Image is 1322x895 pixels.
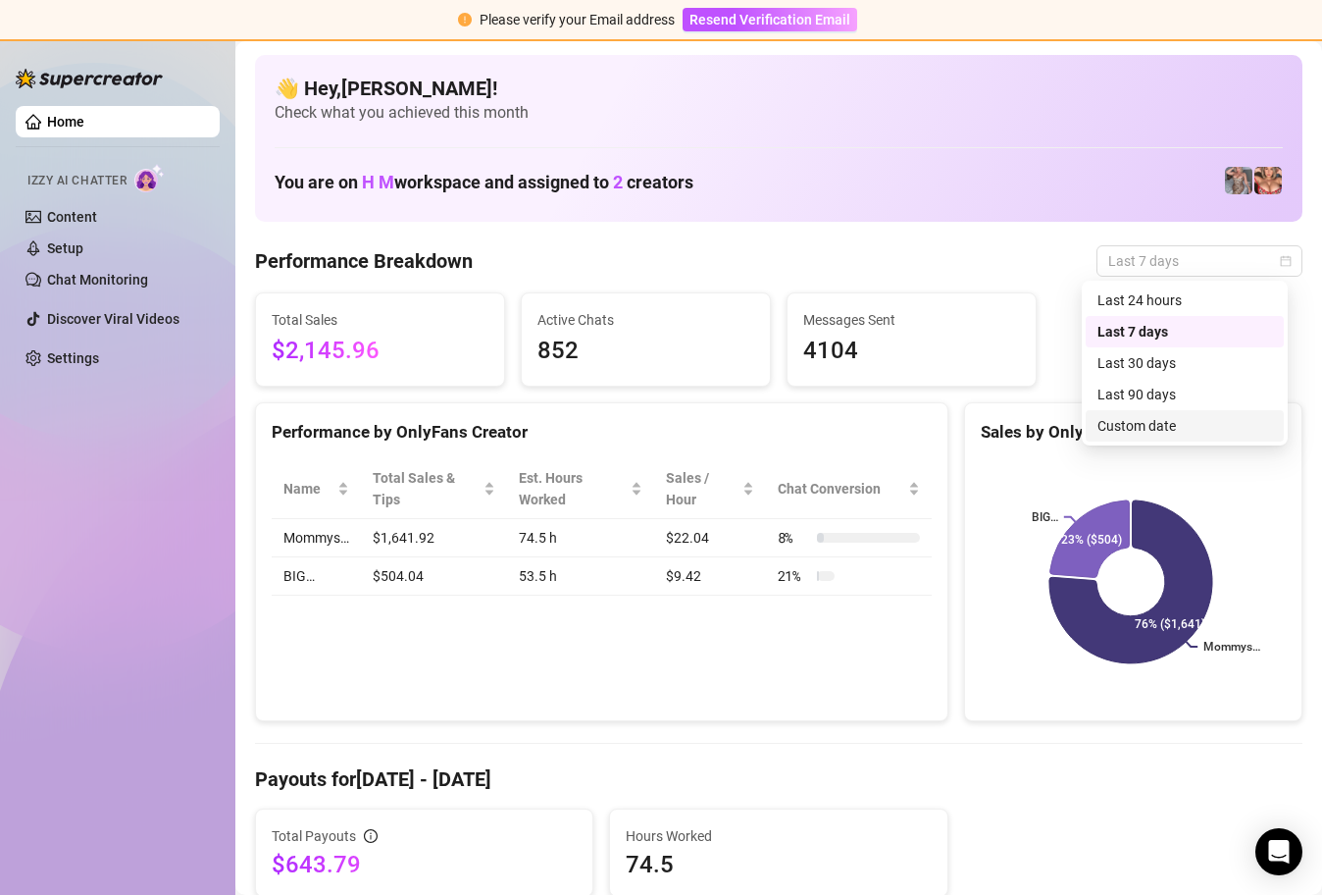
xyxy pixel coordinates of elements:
[689,12,850,27] span: Resend Verification Email
[1086,410,1284,442] div: Custom date
[1097,384,1272,405] div: Last 90 days
[1086,347,1284,379] div: Last 30 days
[362,172,394,192] span: H M
[361,459,507,519] th: Total Sales & Tips
[47,114,84,130] a: Home
[255,247,473,275] h4: Performance Breakdown
[613,172,623,192] span: 2
[272,459,361,519] th: Name
[1108,246,1291,276] span: Last 7 days
[507,557,654,596] td: 53.5 h
[47,209,97,225] a: Content
[275,102,1283,124] span: Check what you achieved this month
[272,519,361,557] td: Mommys…
[766,459,932,519] th: Chat Conversion
[683,8,857,31] button: Resend Verification Email
[272,309,488,331] span: Total Sales
[47,240,83,256] a: Setup
[364,829,378,843] span: info-circle
[1097,415,1272,437] div: Custom date
[16,69,163,88] img: logo-BBDzfeDw.svg
[1032,510,1058,524] text: BIG…
[275,172,693,193] h1: You are on workspace and assigned to creators
[778,527,809,549] span: 8 %
[275,75,1283,102] h4: 👋 Hey, [PERSON_NAME] !
[272,557,361,596] td: BIG…
[1097,321,1272,342] div: Last 7 days
[1280,255,1292,267] span: calendar
[134,164,165,192] img: AI Chatter
[654,519,766,557] td: $22.04
[283,478,333,500] span: Name
[507,519,654,557] td: 74.5 h
[1086,285,1284,316] div: Last 24 hours
[373,467,480,510] span: Total Sales & Tips
[803,333,1020,370] span: 4104
[272,825,356,847] span: Total Payouts
[1254,167,1282,194] img: pennylondon
[666,467,738,510] span: Sales / Hour
[458,13,472,26] span: exclamation-circle
[361,557,507,596] td: $504.04
[519,467,627,510] div: Est. Hours Worked
[27,172,127,190] span: Izzy AI Chatter
[981,419,1286,446] div: Sales by OnlyFans Creator
[1086,379,1284,410] div: Last 90 days
[1097,290,1272,311] div: Last 24 hours
[803,309,1020,331] span: Messages Sent
[272,333,488,370] span: $2,145.96
[654,459,766,519] th: Sales / Hour
[480,9,675,30] div: Please verify your Email address
[1203,640,1260,654] text: Mommys…
[361,519,507,557] td: $1,641.92
[778,478,904,500] span: Chat Conversion
[1097,352,1272,374] div: Last 30 days
[47,272,148,288] a: Chat Monitoring
[47,311,179,327] a: Discover Viral Videos
[537,333,754,370] span: 852
[255,765,1302,793] h4: Payouts for [DATE] - [DATE]
[1255,828,1302,875] div: Open Intercom Messenger
[537,309,754,331] span: Active Chats
[272,849,577,880] span: $643.79
[1225,167,1252,194] img: pennylondonvip
[47,350,99,366] a: Settings
[654,557,766,596] td: $9.42
[1086,316,1284,347] div: Last 7 days
[626,849,931,880] span: 74.5
[778,565,809,587] span: 21 %
[626,825,931,847] span: Hours Worked
[272,419,932,446] div: Performance by OnlyFans Creator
